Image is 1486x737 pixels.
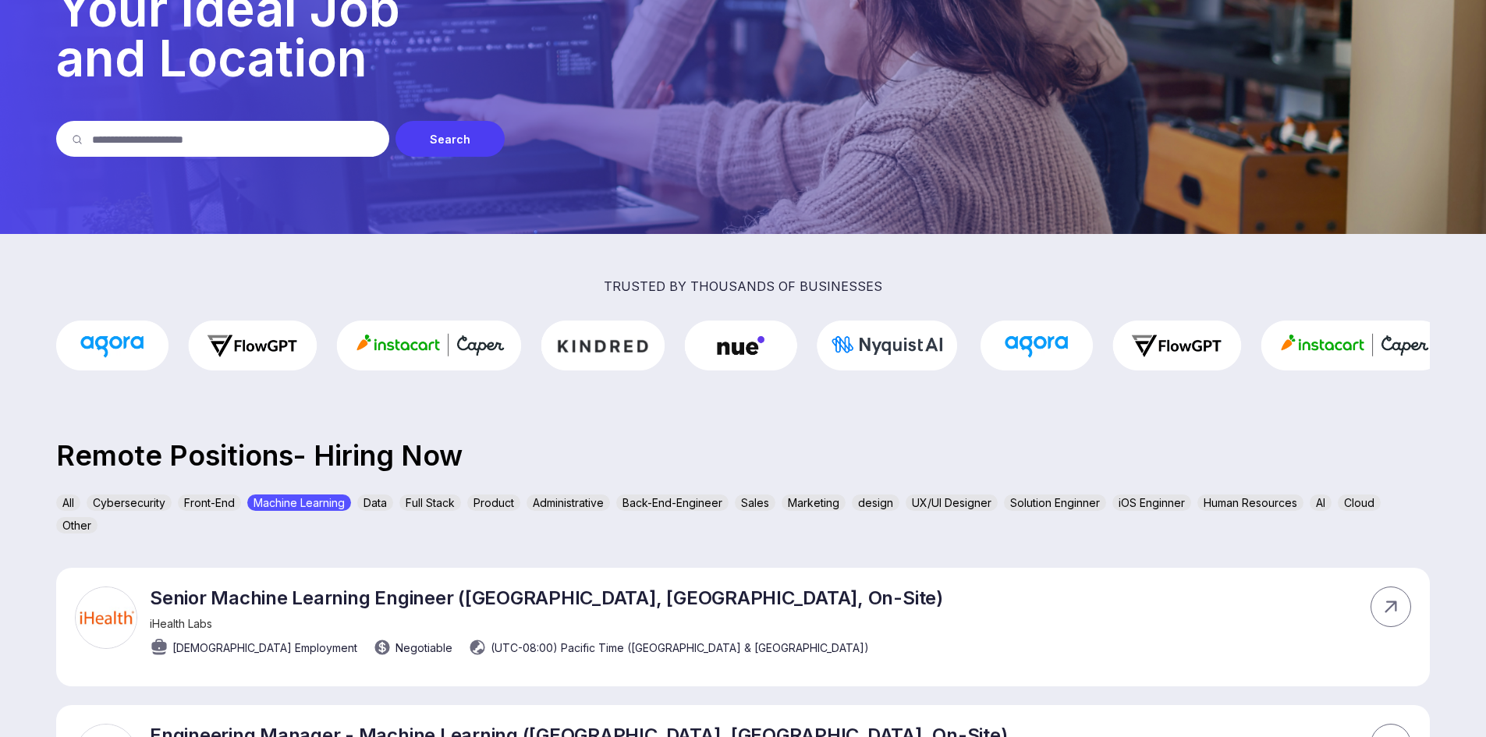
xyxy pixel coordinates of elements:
[616,494,729,511] div: Back-End-Engineer
[527,494,610,511] div: Administrative
[735,494,775,511] div: Sales
[1310,494,1332,511] div: AI
[782,494,846,511] div: Marketing
[56,494,80,511] div: All
[906,494,998,511] div: UX/UI Designer
[247,494,351,511] div: Machine Learning
[357,494,393,511] div: Data
[852,494,899,511] div: design
[491,640,869,656] span: (UTC-08:00) Pacific Time ([GEOGRAPHIC_DATA] & [GEOGRAPHIC_DATA])
[56,517,98,533] div: Other
[87,494,172,511] div: Cybersecurity
[150,586,943,609] p: Senior Machine Learning Engineer ([GEOGRAPHIC_DATA], [GEOGRAPHIC_DATA], On-Site)
[150,617,212,630] span: iHealth Labs
[1112,494,1191,511] div: iOS Enginner
[395,640,452,656] span: Negotiable
[178,494,241,511] div: Front-End
[172,640,357,656] span: [DEMOGRAPHIC_DATA] Employment
[395,121,505,157] div: Search
[399,494,461,511] div: Full Stack
[1197,494,1303,511] div: Human Resources
[467,494,520,511] div: Product
[1338,494,1381,511] div: Cloud
[1004,494,1106,511] div: Solution Enginner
